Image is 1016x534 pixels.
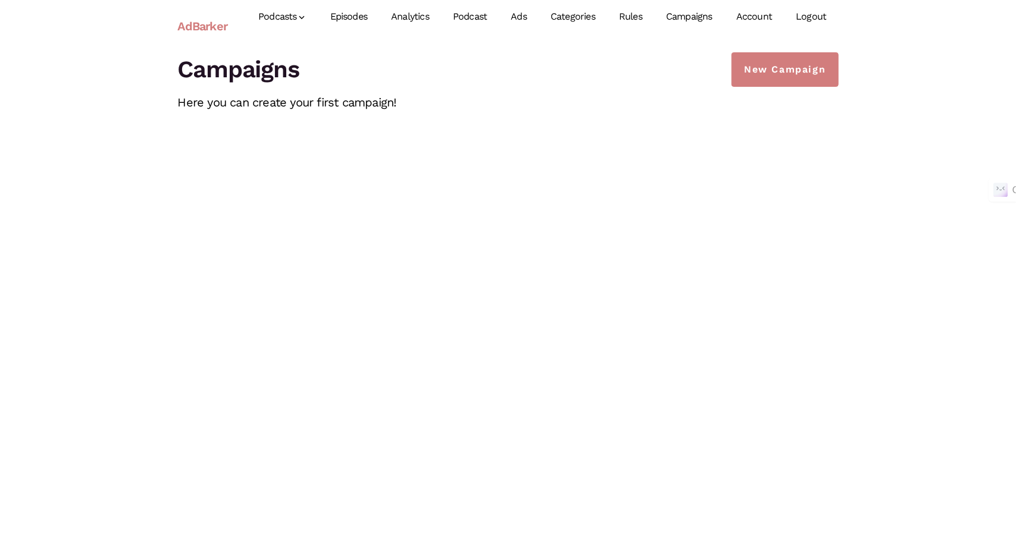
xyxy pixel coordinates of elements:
a: AdBarker [178,12,228,40]
h1: Campaigns [178,52,839,87]
a: New Campaign [731,52,838,87]
div: Here you can create your first campaign! [169,52,848,156]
